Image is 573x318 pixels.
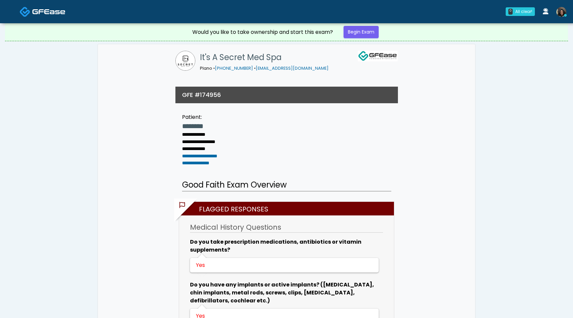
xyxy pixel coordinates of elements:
[20,6,31,17] img: Docovia
[20,1,65,22] a: Docovia
[192,28,333,36] div: Would you like to take ownership and start this exam?
[502,5,539,19] a: 0 All clear!
[190,222,383,233] h3: Medical History Questions
[256,65,329,71] a: [EMAIL_ADDRESS][DOMAIN_NAME]
[190,281,374,304] b: Do you have any implants or active implants? ([MEDICAL_DATA], chin implants, metal rods, screws, ...
[508,9,513,15] div: 0
[213,65,215,71] span: •
[182,179,391,192] h2: Good Faith Exam Overview
[32,8,65,15] img: Docovia
[215,65,253,71] a: [PHONE_NUMBER]
[200,65,329,71] small: Plano
[344,26,379,38] a: Begin Exam
[182,202,394,215] h2: Flagged Responses
[175,51,195,71] img: It's A Secret Med Spa
[556,7,566,17] img: Nike Elizabeth Akinjero
[190,238,361,254] b: Do you take prescription medications, antibiotics or vitamin supplements?
[515,9,532,15] div: All clear!
[254,65,256,71] span: •
[182,91,221,99] h3: GFE #174956
[182,113,217,121] div: Patient:
[196,261,371,269] div: Yes
[200,51,329,64] h1: It's A Secret Med Spa
[358,51,398,61] img: GFEase Logo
